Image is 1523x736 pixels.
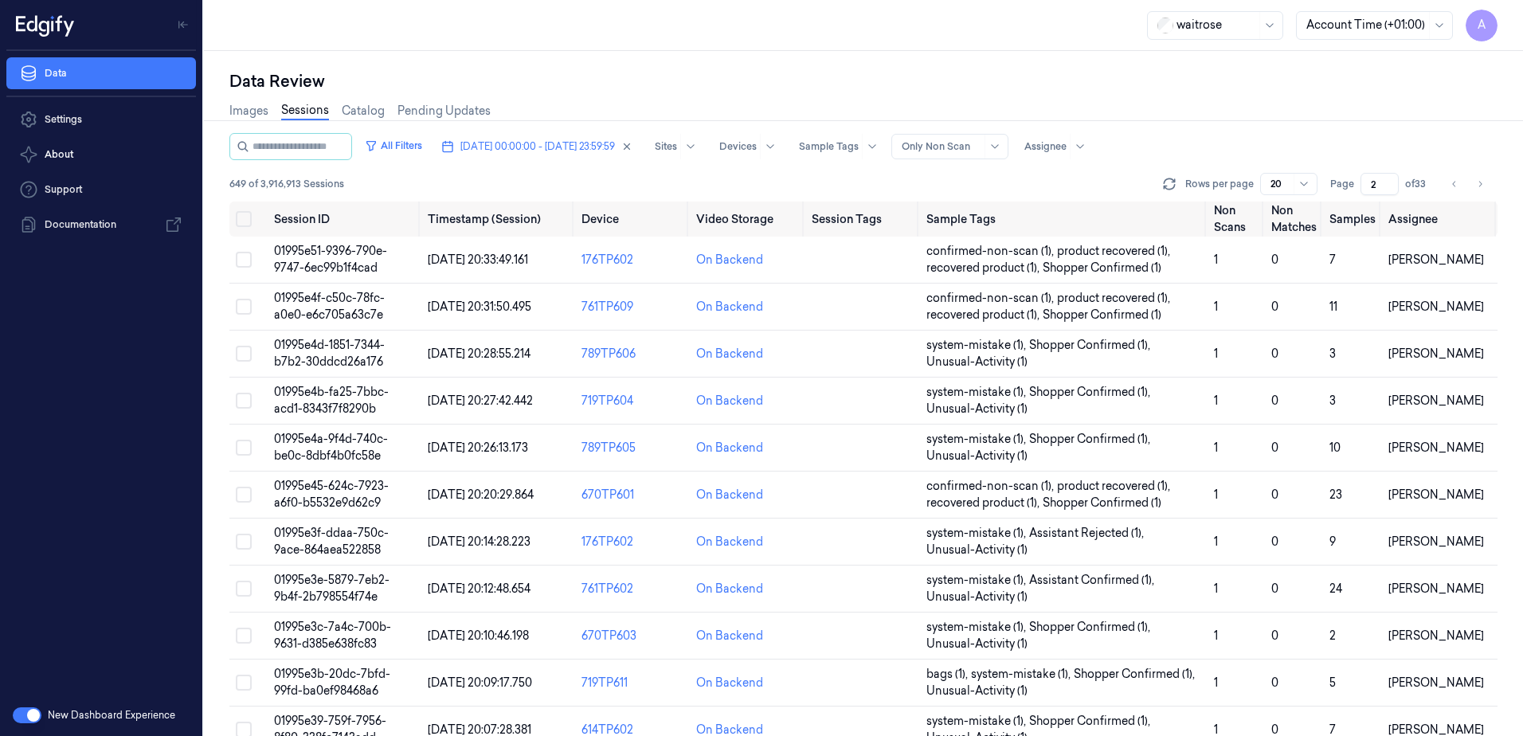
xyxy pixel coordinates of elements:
th: Video Storage [690,202,805,237]
div: On Backend [696,346,763,362]
span: Shopper Confirmed (1) [1043,495,1161,511]
span: 01995e3f-ddaa-750c-9ace-864aea522858 [274,526,389,557]
span: system-mistake (1) , [926,713,1029,730]
span: 649 of 3,916,913 Sessions [229,177,344,191]
span: of 33 [1405,177,1431,191]
th: Non Matches [1265,202,1323,237]
th: Device [575,202,691,237]
span: [DATE] 20:28:55.214 [428,346,531,361]
th: Session ID [268,202,421,237]
button: A [1466,10,1498,41]
span: 1 [1214,440,1218,455]
th: Assignee [1382,202,1498,237]
span: product recovered (1) , [1057,243,1173,260]
span: 01995e4a-9f4d-740c-be0c-8dbf4b0fc58e [274,432,388,463]
span: confirmed-non-scan (1) , [926,478,1057,495]
div: 761TP609 [581,299,684,315]
span: [DATE] 20:26:13.173 [428,440,528,455]
span: Unusual-Activity (1) [926,448,1028,464]
span: system-mistake (1) , [926,572,1029,589]
button: Go to previous page [1443,173,1466,195]
a: Data [6,57,196,89]
span: 1 [1214,487,1218,502]
div: 176TP602 [581,252,684,268]
span: 1 [1214,393,1218,408]
span: Unusual-Activity (1) [926,589,1028,605]
span: system-mistake (1) , [926,525,1029,542]
div: On Backend [696,581,763,597]
nav: pagination [1443,173,1491,195]
span: [PERSON_NAME] [1388,253,1484,267]
span: Shopper Confirmed (1) , [1074,666,1198,683]
span: 01995e4d-1851-7344-b7b2-30ddcd26a176 [274,338,385,369]
div: Data Review [229,70,1498,92]
span: 1 [1214,253,1218,267]
button: Select row [236,534,252,550]
span: 01995e3b-20dc-7bfd-99fd-ba0ef98468a6 [274,667,390,698]
span: 01995e4f-c50c-78fc-a0e0-e6c705a63c7e [274,291,385,322]
span: [DATE] 20:20:29.864 [428,487,534,502]
div: 670TP601 [581,487,684,503]
span: 3 [1329,393,1336,408]
span: recovered product (1) , [926,307,1043,323]
span: 23 [1329,487,1342,502]
span: 01995e51-9396-790e-9747-6ec99b1f4cad [274,244,387,275]
span: [PERSON_NAME] [1388,487,1484,502]
span: 01995e3e-5879-7eb2-9b4f-2b798554f74e [274,573,390,604]
button: Select row [236,675,252,691]
span: product recovered (1) , [1057,478,1173,495]
span: Shopper Confirmed (1) , [1029,431,1153,448]
span: 2 [1329,628,1336,643]
span: [DATE] 20:27:42.442 [428,393,533,408]
div: 789TP605 [581,440,684,456]
span: system-mistake (1) , [926,431,1029,448]
span: Page [1330,177,1354,191]
span: 01995e45-624c-7923-a6f0-b5532e9d62c9 [274,479,389,510]
a: Pending Updates [397,103,491,119]
span: [DATE] 20:10:46.198 [428,628,529,643]
button: Select row [236,581,252,597]
div: On Backend [696,440,763,456]
button: All Filters [358,133,429,159]
span: Assistant Confirmed (1) , [1029,572,1157,589]
button: Select row [236,440,252,456]
span: Assistant Rejected (1) , [1029,525,1147,542]
div: 176TP602 [581,534,684,550]
span: 1 [1214,581,1218,596]
div: 789TP606 [581,346,684,362]
span: 7 [1329,253,1336,267]
span: [DATE] 20:31:50.495 [428,299,531,314]
div: On Backend [696,252,763,268]
span: 3 [1329,346,1336,361]
span: 1 [1214,675,1218,690]
button: Select row [236,628,252,644]
span: [DATE] 20:14:28.223 [428,534,531,549]
span: 0 [1271,346,1278,361]
span: bags (1) , [926,666,971,683]
span: [PERSON_NAME] [1388,581,1484,596]
div: 670TP603 [581,628,684,644]
a: Sessions [281,102,329,120]
div: 719TP604 [581,393,684,409]
button: Select row [236,252,252,268]
span: Unusual-Activity (1) [926,542,1028,558]
span: 01995e4b-fa25-7bbc-acd1-8343f7f8290b [274,385,389,416]
span: 0 [1271,299,1278,314]
a: Settings [6,104,196,135]
span: Shopper Confirmed (1) , [1029,384,1153,401]
span: [PERSON_NAME] [1388,628,1484,643]
button: Toggle Navigation [170,12,196,37]
span: 0 [1271,253,1278,267]
span: [DATE] 20:12:48.654 [428,581,531,596]
div: On Backend [696,675,763,691]
div: On Backend [696,628,763,644]
span: 9 [1329,534,1336,549]
span: 0 [1271,581,1278,596]
span: Unusual-Activity (1) [926,401,1028,417]
span: system-mistake (1) , [926,337,1029,354]
th: Session Tags [805,202,920,237]
span: Unusual-Activity (1) [926,354,1028,370]
span: Unusual-Activity (1) [926,683,1028,699]
span: Shopper Confirmed (1) , [1029,619,1153,636]
span: confirmed-non-scan (1) , [926,290,1057,307]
